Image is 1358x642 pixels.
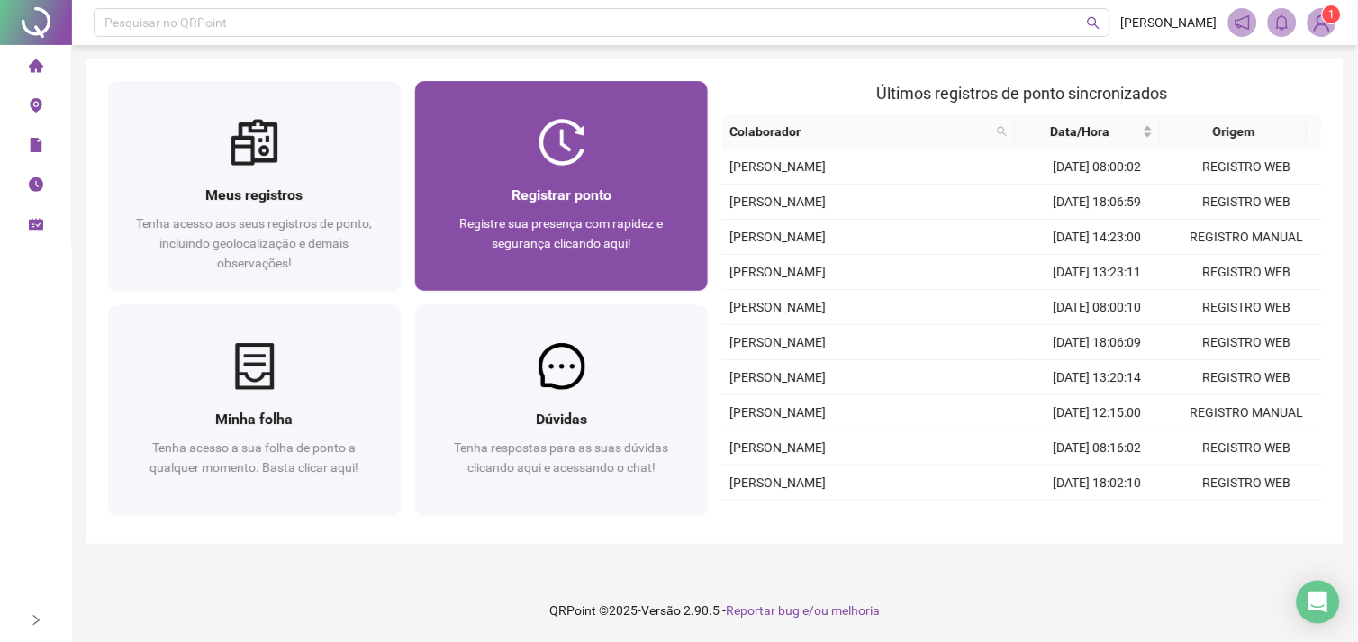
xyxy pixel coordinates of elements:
[997,126,1008,137] span: search
[1022,220,1172,255] td: [DATE] 14:23:00
[729,440,826,455] span: [PERSON_NAME]
[1172,220,1323,255] td: REGISTRO MANUAL
[727,603,881,618] span: Reportar bug e/ou melhoria
[1172,290,1323,325] td: REGISTRO WEB
[1022,501,1172,536] td: [DATE] 13:23:39
[729,265,826,279] span: [PERSON_NAME]
[1022,360,1172,395] td: [DATE] 13:20:14
[729,335,826,349] span: [PERSON_NAME]
[729,122,990,141] span: Colaborador
[1172,185,1323,220] td: REGISTRO WEB
[29,130,43,166] span: file
[108,305,401,515] a: Minha folhaTenha acesso a sua folha de ponto a qualquer momento. Basta clicar aqui!
[729,300,826,314] span: [PERSON_NAME]
[460,216,664,250] span: Registre sua presença com rapidez e segurança clicando aqui!
[206,186,303,203] span: Meus registros
[729,230,826,244] span: [PERSON_NAME]
[1172,466,1323,501] td: REGISTRO WEB
[216,411,294,428] span: Minha folha
[536,411,587,428] span: Dúvidas
[1323,5,1341,23] sup: Atualize o seu contato no menu Meus Dados
[993,118,1011,145] span: search
[1297,581,1340,624] div: Open Intercom Messenger
[1121,13,1218,32] span: [PERSON_NAME]
[1172,360,1323,395] td: REGISTRO WEB
[729,159,826,174] span: [PERSON_NAME]
[1022,466,1172,501] td: [DATE] 18:02:10
[29,90,43,126] span: environment
[1022,149,1172,185] td: [DATE] 08:00:02
[29,169,43,205] span: clock-circle
[729,370,826,384] span: [PERSON_NAME]
[72,579,1358,642] footer: QRPoint © 2025 - 2.90.5 -
[1172,395,1323,430] td: REGISTRO MANUAL
[729,194,826,209] span: [PERSON_NAME]
[1022,122,1139,141] span: Data/Hora
[729,475,826,490] span: [PERSON_NAME]
[108,81,401,291] a: Meus registrosTenha acesso aos seus registros de ponto, incluindo geolocalização e demais observa...
[1161,114,1307,149] th: Origem
[1172,501,1323,536] td: REGISTRO WEB
[30,614,42,627] span: right
[1087,16,1100,30] span: search
[1235,14,1251,31] span: notification
[415,305,708,515] a: DúvidasTenha respostas para as suas dúvidas clicando aqui e acessando o chat!
[1274,14,1290,31] span: bell
[29,209,43,245] span: schedule
[29,50,43,86] span: home
[1022,255,1172,290] td: [DATE] 13:23:11
[1172,255,1323,290] td: REGISTRO WEB
[455,440,669,475] span: Tenha respostas para as suas dúvidas clicando aqui e acessando o chat!
[1022,185,1172,220] td: [DATE] 18:06:59
[1022,430,1172,466] td: [DATE] 08:16:02
[150,440,359,475] span: Tenha acesso a sua folha de ponto a qualquer momento. Basta clicar aqui!
[1172,430,1323,466] td: REGISTRO WEB
[1022,325,1172,360] td: [DATE] 18:06:09
[1329,8,1335,21] span: 1
[1022,290,1172,325] td: [DATE] 08:00:10
[1308,9,1335,36] img: 89605
[137,216,373,270] span: Tenha acesso aos seus registros de ponto, incluindo geolocalização e demais observações!
[1015,114,1161,149] th: Data/Hora
[642,603,682,618] span: Versão
[1172,149,1323,185] td: REGISTRO WEB
[729,405,826,420] span: [PERSON_NAME]
[1022,395,1172,430] td: [DATE] 12:15:00
[877,84,1168,103] span: Últimos registros de ponto sincronizados
[512,186,611,203] span: Registrar ponto
[415,81,708,291] a: Registrar pontoRegistre sua presença com rapidez e segurança clicando aqui!
[1172,325,1323,360] td: REGISTRO WEB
